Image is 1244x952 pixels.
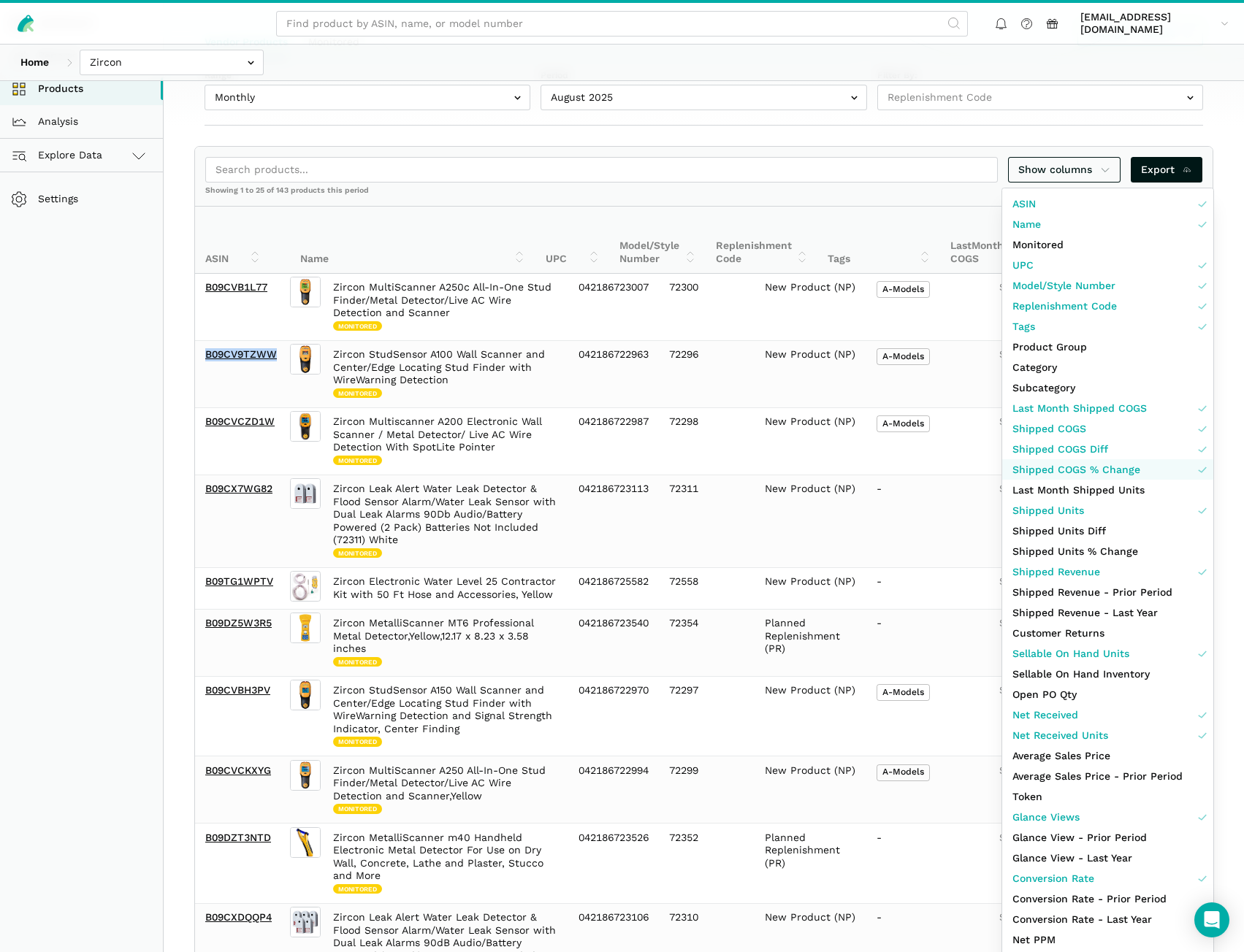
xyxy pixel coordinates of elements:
span: UPC [1012,258,1034,273]
span: Glance View - Prior Period [1012,830,1147,845]
span: [EMAIL_ADDRESS][DOMAIN_NAME] [1080,11,1216,37]
span: Average Sales Price [1012,748,1110,764]
span: Shipped Revenue - Last Year [1012,605,1158,621]
a: ASIN [1002,193,1213,214]
span: Sellable On Hand Units [1012,646,1129,661]
span: Product Group [1012,339,1087,355]
a: Net Received [1002,705,1213,725]
a: Average Sales Price [1002,745,1213,766]
span: Sellable On Hand Inventory [1012,667,1150,682]
a: Category [1002,357,1213,377]
a: Shipped COGS % Change [1002,459,1213,480]
a: Last Month Shipped Units [1002,480,1213,500]
a: Glance Views [1002,807,1213,827]
a: Net PPM [1002,929,1213,950]
span: Monitored [1012,237,1064,253]
span: Tags [1012,319,1035,334]
a: Product Group [1002,337,1213,357]
span: Last Month Shipped COGS [1012,401,1147,416]
span: Shipped COGS Diff [1012,442,1108,457]
a: Home [10,50,59,75]
a: Token [1002,786,1213,807]
a: Shipped Units % Change [1002,541,1213,561]
span: Net PPM [1012,932,1056,948]
span: Category [1012,360,1057,375]
div: Open Intercom Messenger [1194,902,1229,937]
span: Open PO Qty [1012,687,1077,702]
a: Conversion Rate - Last Year [1002,909,1213,929]
a: Shipped Units [1002,500,1213,521]
span: Token [1012,789,1042,805]
a: Shipped COGS [1002,418,1213,439]
span: Name [1012,217,1041,232]
a: UPC [1002,255,1213,275]
span: Customer Returns [1012,626,1104,641]
a: Sellable On Hand Units [1002,643,1213,664]
a: Customer Returns [1002,623,1213,643]
a: Model/Style Number [1002,275,1213,296]
span: Last Month Shipped Units [1012,483,1145,498]
a: Shipped Revenue - Last Year [1002,602,1213,623]
a: Tags [1002,316,1213,337]
span: Shipped Units Diff [1012,523,1106,539]
span: Glance View - Last Year [1012,851,1132,866]
a: Shipped Units Diff [1002,521,1213,541]
span: Shipped COGS [1012,421,1086,437]
input: Zircon [80,50,264,75]
a: Conversion Rate - Prior Period [1002,888,1213,909]
a: Average Sales Price - Prior Period [1002,766,1213,786]
a: [EMAIL_ADDRESS][DOMAIN_NAME] [1075,8,1234,39]
a: Subcategory [1002,377,1213,398]
span: Shipped COGS % Change [1012,462,1140,477]
a: Glance View - Prior Period [1002,827,1213,848]
span: Glance Views [1012,810,1080,825]
a: Name [1002,214,1213,234]
span: ASIN [1012,196,1036,212]
a: Conversion Rate [1002,868,1213,888]
span: Shipped Units % Change [1012,544,1138,559]
span: Subcategory [1012,380,1075,396]
span: Average Sales Price - Prior Period [1012,769,1183,784]
span: Shipped Revenue - Prior Period [1012,585,1172,600]
span: Conversion Rate - Prior Period [1012,891,1167,907]
span: Net Received [1012,707,1078,723]
a: Shipped COGS Diff [1002,439,1213,459]
a: Replenishment Code [1002,296,1213,316]
a: Last Month Shipped COGS [1002,398,1213,418]
span: Shipped Units [1012,503,1084,518]
span: Shipped Revenue [1012,564,1100,580]
a: Open PO Qty [1002,684,1213,705]
input: Find product by ASIN, name, or model number [276,11,968,37]
a: Sellable On Hand Inventory [1002,664,1213,684]
a: Glance View - Last Year [1002,848,1213,868]
span: Replenishment Code [1012,299,1117,314]
span: Net Received Units [1012,728,1108,743]
a: Monitored [1002,234,1213,255]
a: Shipped Revenue [1002,561,1213,582]
span: Conversion Rate [1012,871,1094,886]
a: Shipped Revenue - Prior Period [1002,582,1213,602]
a: Net Received Units [1002,725,1213,745]
span: Conversion Rate - Last Year [1012,912,1152,927]
span: Model/Style Number [1012,278,1115,293]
